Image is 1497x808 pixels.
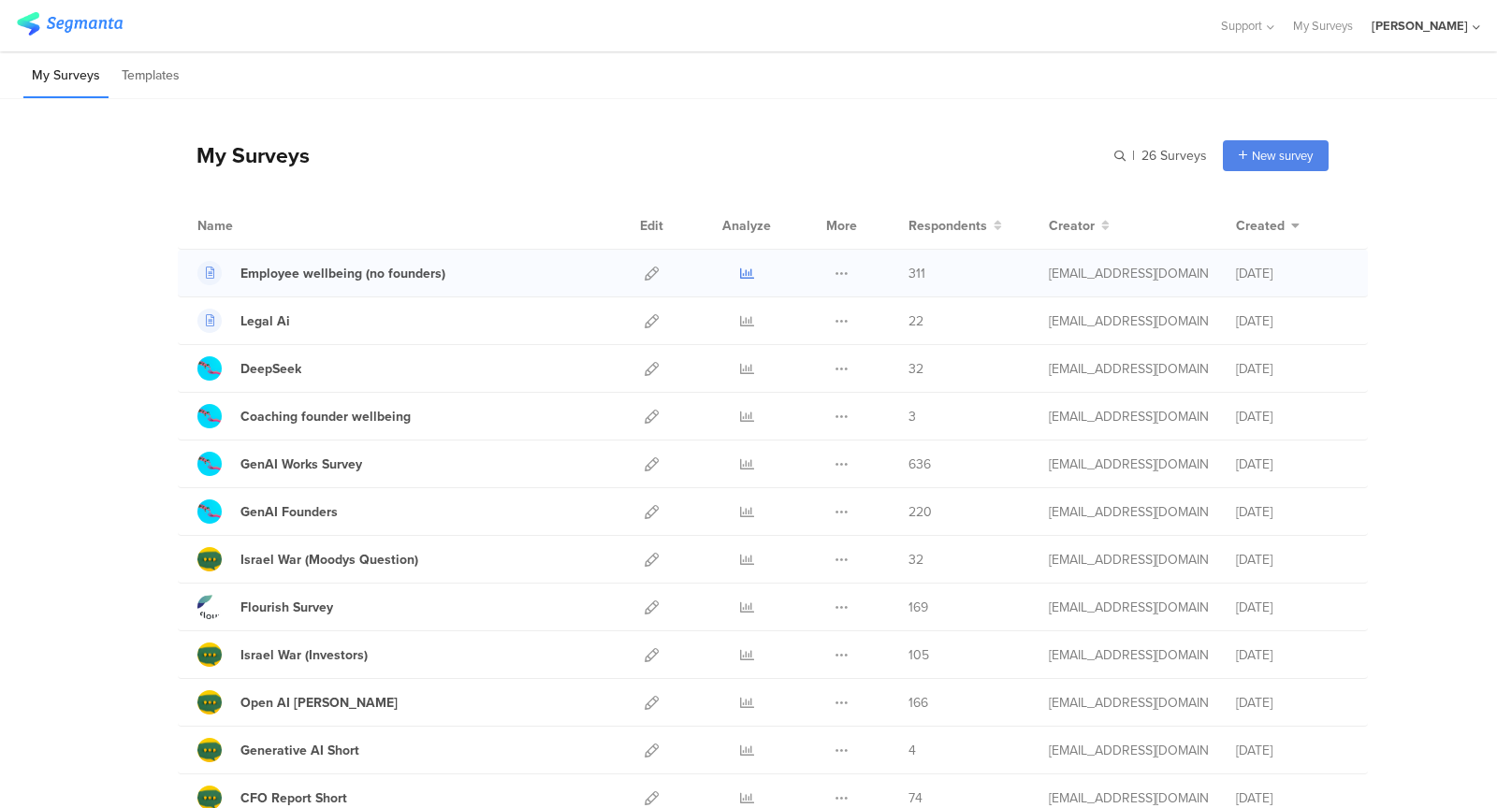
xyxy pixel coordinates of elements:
a: Open AI [PERSON_NAME] [197,690,398,714]
div: yael@ybenjamin.com [1049,788,1208,808]
div: yael@ybenjamin.com [1049,693,1208,713]
span: | [1129,146,1138,166]
span: 3 [908,407,916,426]
a: DeepSeek [197,356,301,381]
div: [DATE] [1236,407,1348,426]
div: [DATE] [1236,502,1348,522]
div: [DATE] [1236,550,1348,570]
div: [DATE] [1236,311,1348,331]
div: More [821,202,862,249]
div: [DATE] [1236,598,1348,617]
button: Created [1236,216,1300,236]
div: yael@ybenjamin.com [1049,598,1208,617]
a: Coaching founder wellbeing [197,404,411,428]
div: Israel War (Investors) [240,645,368,665]
a: Employee wellbeing (no founders) [197,261,445,285]
a: Legal Ai [197,309,290,333]
li: Templates [113,54,188,98]
div: Edit [632,202,672,249]
div: yael@ybenjamin.com [1049,359,1208,379]
a: Israel War (Investors) [197,642,368,667]
div: Analyze [719,202,775,249]
div: Flourish Survey [240,598,333,617]
div: yael@ybenjamin.com [1049,454,1208,474]
div: yael@ybenjamin.com [1049,264,1208,283]
div: yael@ybenjamin.com [1049,502,1208,522]
span: 311 [908,264,925,283]
div: Open AI Sam Altman [240,693,398,713]
div: GenAI Founders [240,502,338,522]
div: yael@ybenjamin.com [1049,311,1208,331]
button: Creator [1049,216,1110,236]
div: [DATE] [1236,264,1348,283]
img: segmanta logo [17,12,123,36]
div: Generative AI Short [240,741,359,760]
li: My Surveys [23,54,109,98]
a: GenAI Founders [197,499,338,524]
div: Name [197,216,310,236]
div: My Surveys [178,139,310,171]
div: [DATE] [1236,693,1348,713]
span: 220 [908,502,932,522]
div: Legal Ai [240,311,290,331]
a: Generative AI Short [197,738,359,762]
span: 105 [908,645,929,665]
div: GenAI Works Survey [240,454,362,474]
div: [PERSON_NAME] [1372,17,1468,35]
span: 169 [908,598,928,617]
span: Created [1236,216,1285,236]
a: Israel War (Moodys Question) [197,547,418,571]
div: DeepSeek [240,359,301,379]
button: Respondents [908,216,1002,236]
div: CFO Report Short [240,788,347,808]
div: yael@ybenjamin.com [1049,407,1208,426]
a: GenAI Works Survey [197,452,362,476]
div: Israel War (Moodys Question) [240,550,418,570]
span: Respondents [908,216,987,236]
span: New survey [1252,147,1313,165]
span: 636 [908,454,931,474]
a: Flourish Survey [197,595,333,619]
div: [DATE] [1236,645,1348,665]
div: Coaching founder wellbeing [240,407,411,426]
span: Creator [1049,216,1095,236]
span: 4 [908,741,916,760]
span: Support [1221,17,1262,35]
div: yael@ybenjamin.com [1049,550,1208,570]
span: 166 [908,693,928,713]
div: [DATE] [1236,359,1348,379]
span: 32 [908,550,923,570]
div: [DATE] [1236,454,1348,474]
span: 74 [908,788,923,808]
div: [DATE] [1236,741,1348,760]
div: [DATE] [1236,788,1348,808]
span: 32 [908,359,923,379]
span: 22 [908,311,923,331]
div: yael@ybenjamin.com [1049,645,1208,665]
span: 26 Surveys [1141,146,1207,166]
div: Employee wellbeing (no founders) [240,264,445,283]
div: yael@ybenjamin.com [1049,741,1208,760]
